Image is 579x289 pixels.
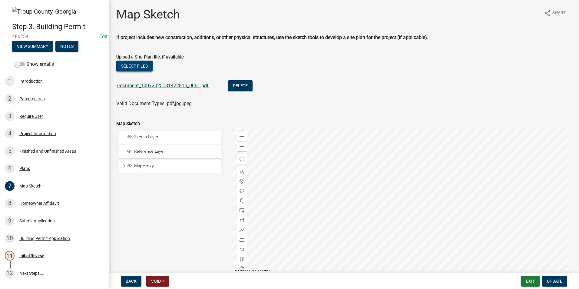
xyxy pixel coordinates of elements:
span: Void [151,279,161,284]
div: Sketch Layer [126,134,219,140]
li: Sketch Layer [119,131,221,144]
button: Notes [55,41,78,52]
img: Troup County, Georgia [12,7,76,16]
div: Finished and Unfinished Areas [19,149,76,153]
li: Reference Layer [119,145,221,159]
div: Plans [19,166,30,171]
div: Map Sketch [19,184,41,188]
div: 5 [5,146,15,156]
div: Introduction [19,79,43,83]
h1: Map Sketch [116,7,180,22]
div: 6 [5,164,15,173]
a: Document_10072025131422815_0001.pdf [117,83,209,88]
span: Valid Document Types: pdf,jpg,jpeg [116,101,192,106]
span: Share [552,10,566,17]
label: Upload a Site Plan file, if available [116,55,184,59]
div: 4 [5,129,15,138]
button: Back [121,276,141,287]
div: 2 [5,94,15,104]
button: Void [146,276,169,287]
div: 12 [5,268,15,278]
div: Zoom in [237,132,247,141]
div: 9 [5,216,15,226]
wm-modal-confirm: Edit Application Number [99,34,108,39]
button: Update [542,276,567,287]
ul: Layer List [118,129,221,175]
div: Initial Review [19,254,44,258]
span: Mapproxy [133,163,219,169]
span: Sketch Layer [133,134,219,140]
div: 8 [5,198,15,208]
div: 3 [5,111,15,121]
h4: Step 3. Building Permit [12,22,104,31]
div: 11 [5,251,15,261]
div: Homeowner Affidavit [19,201,59,205]
label: Show emails [15,61,54,68]
button: Exit [521,276,540,287]
wm-modal-confirm: Delete Document [228,83,253,89]
div: 10 [5,234,15,243]
div: Zoom out [237,141,247,151]
div: Find my location [237,154,247,164]
a: Edit [99,34,108,39]
span: Expand [121,163,126,170]
strong: If project includes new construction, additions, or other physical structures, use the sketch too... [116,35,428,40]
div: Require User [19,114,43,118]
div: Mapproxy [126,163,219,169]
button: View Summary [12,41,53,52]
wm-modal-confirm: Notes [55,44,78,49]
div: 1 [5,76,15,86]
div: Building Permit Application [19,236,70,241]
div: Submit Application [19,219,55,223]
li: Mapproxy [119,160,221,174]
div: Project Information [19,131,56,136]
span: Reference Layer [133,149,219,154]
button: Select files [116,61,153,71]
wm-modal-confirm: Summary [12,44,53,49]
span: 486254 [12,34,97,39]
div: Reference Layer [126,149,219,155]
button: Delete [228,80,253,91]
span: Update [547,279,562,284]
div: Parcel search [19,97,45,101]
label: Map Sketch [116,122,140,126]
i: share [544,10,551,17]
span: Back [126,279,137,284]
button: shareShare [539,7,571,19]
div: 7 [5,181,15,191]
